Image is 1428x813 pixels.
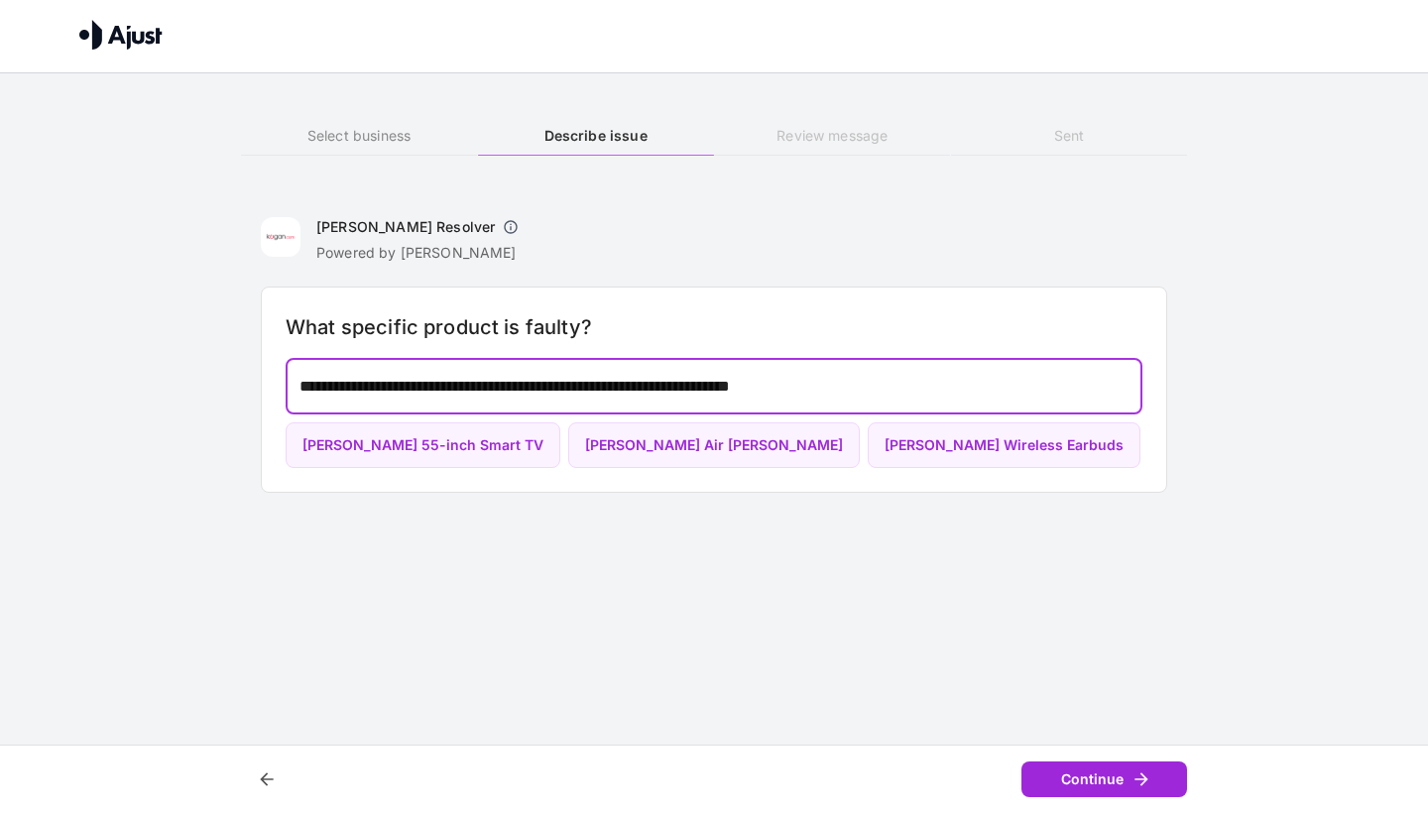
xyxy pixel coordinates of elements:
[478,125,714,147] h6: Describe issue
[951,125,1187,147] h6: Sent
[568,422,860,469] button: [PERSON_NAME] Air [PERSON_NAME]
[868,422,1140,469] button: [PERSON_NAME] Wireless Earbuds
[261,217,300,257] img: Kogan
[286,311,1142,343] h6: What specific product is faulty?
[241,125,477,147] h6: Select business
[714,125,950,147] h6: Review message
[79,20,163,50] img: Ajust
[316,243,527,263] p: Powered by [PERSON_NAME]
[286,422,560,469] button: [PERSON_NAME] 55-inch Smart TV
[316,217,495,237] h6: [PERSON_NAME] Resolver
[1021,761,1187,798] button: Continue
